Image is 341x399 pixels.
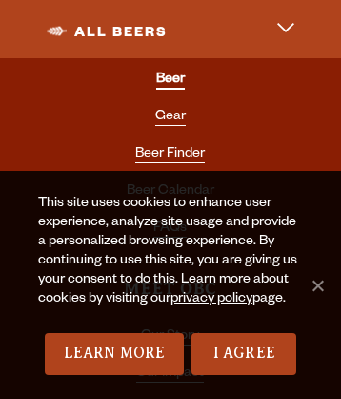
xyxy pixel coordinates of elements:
span: All beers [47,16,168,42]
a: Learn More [45,333,185,375]
a: Gear [155,110,186,126]
button: All beers [41,5,300,53]
div: This site uses cookies to enhance user experience, analyze site usage and provide a personalized ... [38,195,303,333]
a: Beer Finder [135,147,205,163]
a: Beer [156,73,185,90]
a: privacy policy [170,292,252,307]
span: No [308,276,327,295]
a: I Agree [191,333,296,375]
